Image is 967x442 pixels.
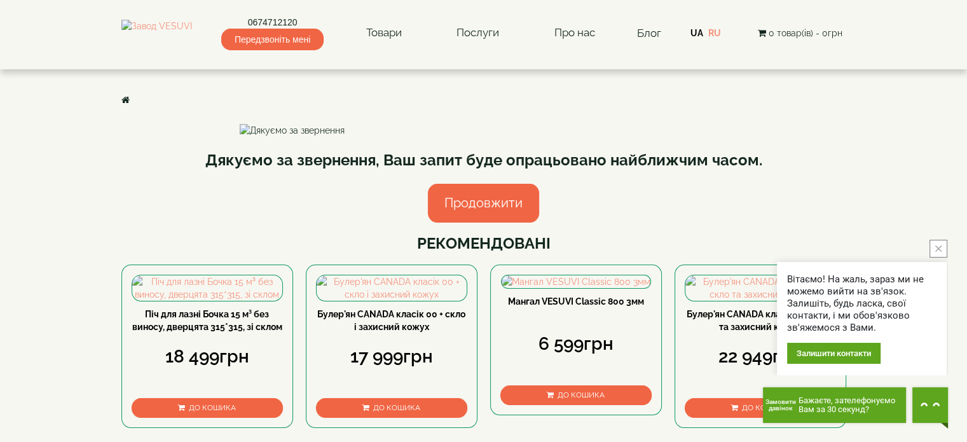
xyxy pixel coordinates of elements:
span: Вам за 30 секунд? [799,405,906,414]
span: До кошика [742,403,789,412]
img: Мангал VESUVI Classic 800 3мм [502,275,650,288]
span: Бажаєте, зателефонуємо [799,396,906,405]
span: До кошика [558,390,605,399]
a: RU [708,28,721,38]
button: 0 товар(ів) - 0грн [753,26,846,40]
button: Get Call button [763,387,906,423]
div: Дякуємо за звернення, Ваш запит буде опрацьовано найближчим часом. [121,149,846,171]
a: Булер'ян CANADA класік 00 + скло і захисний кожух [317,309,465,332]
img: Дякуємо за звернення [240,124,728,137]
div: Залишити контакти [787,343,881,364]
span: Передзвоніть мені [221,29,324,50]
a: Про нас [541,18,607,48]
span: До кошика [189,403,236,412]
img: Булер'ян CANADA класік 01 + скло та захисний кожух [685,275,835,301]
button: До кошика [685,398,836,418]
a: 0674712120 [221,16,324,29]
img: Піч для лазні Бочка 15 м³ без виносу, дверцята 315*315, зі склом [132,275,282,301]
div: Вітаємо! На жаль, зараз ми не можемо вийти на зв'язок. Залишіть, будь ласка, свої контакти, і ми ... [787,273,936,334]
div: 6 599грн [500,331,652,357]
button: До кошика [132,398,283,418]
a: Піч для лазні Бочка 15 м³ без виносу, дверцята 315*315, зі склом [132,309,282,332]
a: Мангал VESUVI Classic 800 3мм [508,296,644,307]
div: 22 949грн [685,344,836,369]
span: 0 товар(ів) - 0грн [768,28,842,38]
button: close button [929,240,947,258]
span: Замовити дзвінок [765,399,796,411]
button: Chat button [912,387,948,423]
img: Завод VESUVI [121,20,192,46]
a: Блог [637,27,661,39]
a: Булер'ян CANADA класік 01 + скло та захисний кожух [687,309,833,332]
div: 18 499грн [132,344,283,369]
span: До кошика [373,403,420,412]
button: До кошика [316,398,467,418]
a: Послуги [444,18,512,48]
button: До кошика [500,385,652,405]
div: 17 999грн [316,344,467,369]
a: UA [690,28,703,38]
a: Товари [353,18,415,48]
img: Булер'ян CANADA класік 00 + скло і захисний кожух [317,275,467,301]
a: Продовжити [428,184,539,223]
